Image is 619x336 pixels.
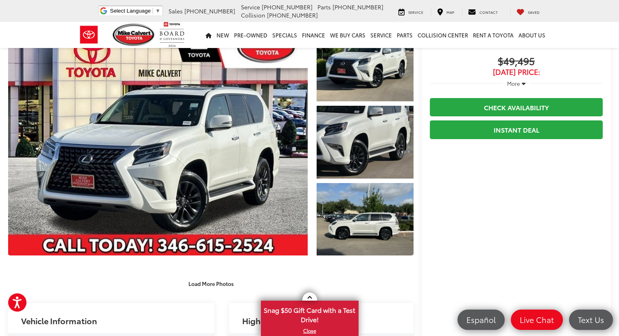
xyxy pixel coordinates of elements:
button: Load More Photos [183,276,239,290]
a: Pre-Owned [232,22,270,48]
span: ▼ [155,8,160,14]
span: [PHONE_NUMBER] [184,7,235,15]
h2: Highlighted Features [242,316,323,325]
span: [PHONE_NUMBER] [262,3,313,11]
span: More [507,80,520,87]
a: Text Us [569,310,613,330]
img: Mike Calvert Toyota [113,24,156,46]
a: Instant Deal [430,120,603,139]
span: [DATE] Price: [430,68,603,76]
a: Collision Center [415,22,470,48]
span: Live Chat [516,314,558,325]
img: 2022 Lexus GX 460 [315,28,414,102]
span: Saved [528,9,540,15]
span: Text Us [574,314,608,325]
span: Service [408,9,423,15]
span: Snag $50 Gift Card with a Test Drive! [262,301,358,326]
a: Home [203,22,214,48]
a: Rent a Toyota [470,22,516,48]
img: 2022 Lexus GX 460 [315,105,414,179]
a: Expand Photo 3 [317,183,413,256]
button: More [503,76,529,91]
img: 2022 Lexus GX 460 [315,182,414,256]
span: Contact [479,9,498,15]
span: [PHONE_NUMBER] [332,3,383,11]
a: Expand Photo 2 [317,106,413,179]
span: [PHONE_NUMBER] [267,11,318,19]
a: Check Availability [430,98,603,116]
span: Map [446,9,454,15]
a: Service [368,22,394,48]
a: Live Chat [511,310,563,330]
a: My Saved Vehicles [510,7,546,15]
img: 2022 Lexus GX 460 [5,28,311,257]
span: Service [241,3,260,11]
a: WE BUY CARS [328,22,368,48]
img: Toyota [74,22,104,48]
a: About Us [516,22,548,48]
a: Contact [462,7,504,15]
a: Map [431,7,460,15]
a: Expand Photo 0 [8,28,308,255]
span: Collision [241,11,265,19]
a: Finance [300,22,328,48]
span: Sales [168,7,183,15]
span: Español [462,314,500,325]
span: Select Language [110,8,151,14]
a: Expand Photo 1 [317,28,413,101]
a: New [214,22,232,48]
span: $49,495 [430,56,603,68]
a: Español [457,310,505,330]
a: Select Language​ [110,8,160,14]
a: Service [392,7,429,15]
a: Parts [394,22,415,48]
h2: Vehicle Information [21,316,97,325]
a: Specials [270,22,300,48]
span: Parts [317,3,331,11]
